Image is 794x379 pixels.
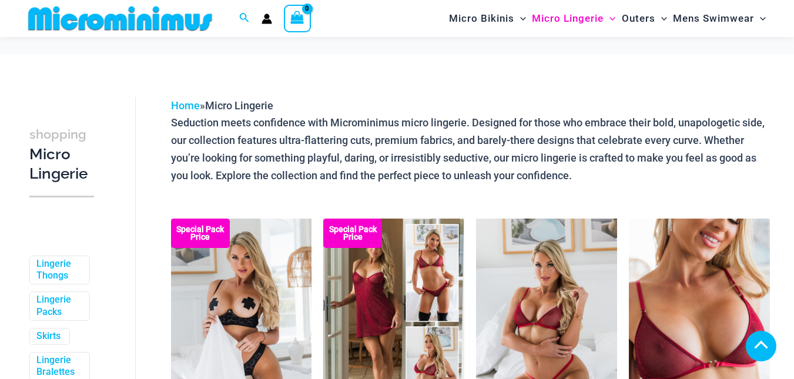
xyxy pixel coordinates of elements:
[604,4,615,33] span: Menu Toggle
[36,330,61,343] a: Skirts
[754,4,766,33] span: Menu Toggle
[36,258,81,283] a: Lingerie Thongs
[29,127,86,142] span: shopping
[532,4,604,33] span: Micro Lingerie
[673,4,754,33] span: Mens Swimwear
[622,4,655,33] span: Outers
[29,124,94,184] h3: Micro Lingerie
[36,294,81,318] a: Lingerie Packs
[514,4,526,33] span: Menu Toggle
[239,11,250,26] a: Search icon link
[444,2,770,35] nav: Site Navigation
[36,354,81,379] a: Lingerie Bralettes
[171,99,200,112] a: Home
[446,4,529,33] a: Micro BikinisMenu ToggleMenu Toggle
[171,226,230,241] b: Special Pack Price
[171,99,273,112] span: »
[655,4,667,33] span: Menu Toggle
[284,5,311,32] a: View Shopping Cart, empty
[619,4,670,33] a: OutersMenu ToggleMenu Toggle
[171,114,770,184] p: Seduction meets confidence with Microminimus micro lingerie. Designed for those who embrace their...
[262,14,272,24] a: Account icon link
[205,99,273,112] span: Micro Lingerie
[323,226,382,241] b: Special Pack Price
[24,5,217,32] img: MM SHOP LOGO FLAT
[449,4,514,33] span: Micro Bikinis
[670,4,769,33] a: Mens SwimwearMenu ToggleMenu Toggle
[529,4,618,33] a: Micro LingerieMenu ToggleMenu Toggle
